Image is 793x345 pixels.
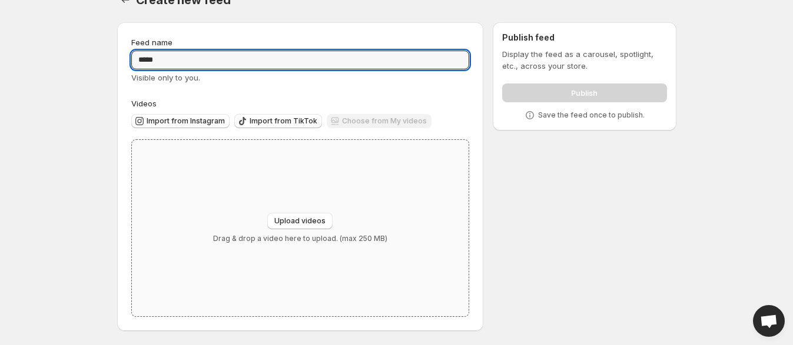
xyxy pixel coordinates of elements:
span: Videos [131,99,157,108]
div: Open chat [753,305,785,337]
span: Import from TikTok [250,116,317,126]
button: Upload videos [267,213,333,229]
h2: Publish feed [502,32,666,43]
p: Save the feed once to publish. [538,110,645,120]
p: Display the feed as a carousel, spotlight, etc., across your store. [502,48,666,72]
p: Drag & drop a video here to upload. (max 250 MB) [213,234,387,243]
button: Import from TikTok [234,114,322,128]
button: Import from Instagram [131,114,230,128]
span: Visible only to you. [131,73,200,82]
span: Feed name [131,38,172,47]
span: Upload videos [274,216,326,226]
span: Import from Instagram [147,116,225,126]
